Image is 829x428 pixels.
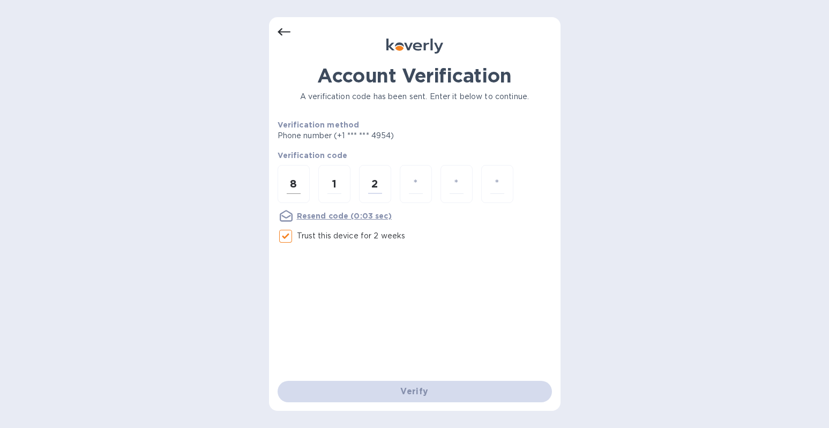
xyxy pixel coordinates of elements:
[297,230,406,242] p: Trust this device for 2 weeks
[278,64,552,87] h1: Account Verification
[278,150,552,161] p: Verification code
[297,212,392,220] u: Resend code (0:03 sec)
[278,121,360,129] b: Verification method
[278,130,476,141] p: Phone number (+1 *** *** 4954)
[278,91,552,102] p: A verification code has been sent. Enter it below to continue.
